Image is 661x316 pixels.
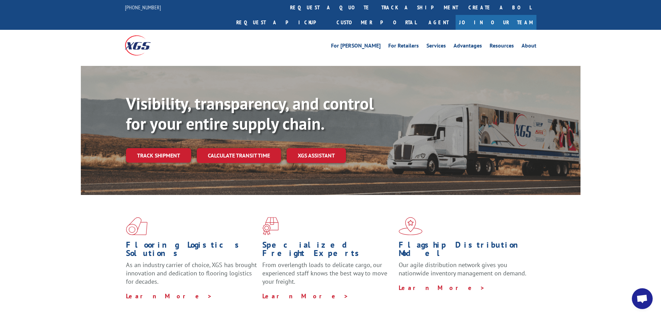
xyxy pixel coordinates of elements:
a: Calculate transit time [197,148,281,163]
a: Advantages [454,43,482,51]
img: xgs-icon-flagship-distribution-model-red [399,217,423,235]
a: Learn More > [262,292,349,300]
a: [PHONE_NUMBER] [125,4,161,11]
a: Track shipment [126,148,191,163]
p: From overlength loads to delicate cargo, our experienced staff knows the best way to move your fr... [262,261,393,292]
a: For Retailers [388,43,419,51]
a: Join Our Team [456,15,536,30]
img: xgs-icon-focused-on-flooring-red [262,217,279,235]
b: Visibility, transparency, and control for your entire supply chain. [126,93,374,134]
a: For [PERSON_NAME] [331,43,381,51]
a: Agent [422,15,456,30]
a: About [522,43,536,51]
a: Learn More > [126,292,212,300]
h1: Specialized Freight Experts [262,241,393,261]
div: Open chat [632,288,653,309]
a: Learn More > [399,284,485,292]
h1: Flooring Logistics Solutions [126,241,257,261]
h1: Flagship Distribution Model [399,241,530,261]
a: Resources [490,43,514,51]
a: Services [426,43,446,51]
a: Request a pickup [231,15,331,30]
a: Customer Portal [331,15,422,30]
a: XGS ASSISTANT [287,148,346,163]
span: Our agile distribution network gives you nationwide inventory management on demand. [399,261,526,277]
img: xgs-icon-total-supply-chain-intelligence-red [126,217,147,235]
span: As an industry carrier of choice, XGS has brought innovation and dedication to flooring logistics... [126,261,257,285]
